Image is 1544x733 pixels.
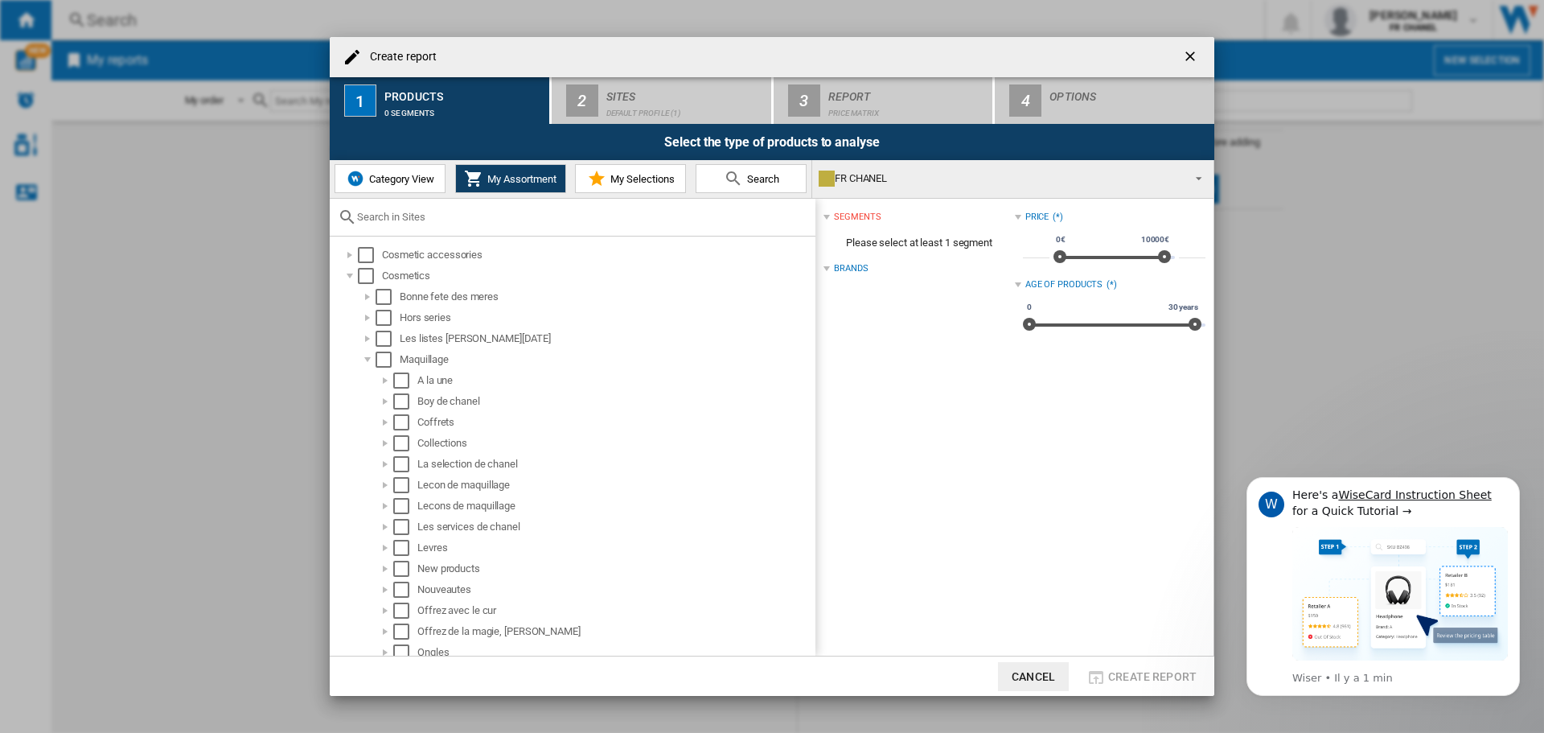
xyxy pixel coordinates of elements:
[384,101,543,117] div: 0 segments
[417,582,813,598] div: Nouveautes
[384,84,543,101] div: Products
[995,77,1214,124] button: 4 Options
[1009,84,1041,117] div: 4
[417,477,813,493] div: Lecon de maquillage
[393,540,417,556] md-checkbox: Select
[393,435,417,451] md-checkbox: Select
[743,173,779,185] span: Search
[358,268,382,284] md-checkbox: Select
[1025,211,1049,224] div: Price
[357,211,807,223] input: Search in Sites
[417,644,813,661] div: Ongles
[417,498,813,514] div: Lecons de maquillage
[362,49,437,65] h4: Create report
[344,84,376,117] div: 1
[606,173,675,185] span: My Selections
[417,456,813,472] div: La selection de chanel
[376,352,400,368] md-checkbox: Select
[774,77,995,124] button: 3 Report Price Matrix
[417,393,813,410] div: Boy de chanel
[417,414,813,430] div: Coffrets
[400,289,813,305] div: Bonne fete des meres
[552,77,773,124] button: 2 Sites Default profile (1)
[393,393,417,410] md-checkbox: Select
[393,498,417,514] md-checkbox: Select
[393,414,417,430] md-checkbox: Select
[828,84,987,101] div: Report
[606,84,765,101] div: Sites
[1182,48,1201,68] ng-md-icon: getI18NText('BUTTONS.CLOSE_DIALOG')
[998,662,1069,691] button: Cancel
[417,561,813,577] div: New products
[1166,301,1201,314] span: 30 years
[376,289,400,305] md-checkbox: Select
[455,164,566,193] button: My Assortment
[400,331,813,347] div: Les listes [PERSON_NAME][DATE]
[828,101,987,117] div: Price Matrix
[393,519,417,535] md-checkbox: Select
[393,582,417,598] md-checkbox: Select
[696,164,807,193] button: Search
[1025,301,1034,314] span: 0
[417,540,813,556] div: Levres
[393,624,417,640] md-checkbox: Select
[400,310,813,326] div: Hors series
[382,268,813,284] div: Cosmetics
[393,456,417,472] md-checkbox: Select
[575,164,686,193] button: My Selections
[382,247,813,263] div: Cosmetic accessories
[566,84,598,117] div: 2
[330,77,551,124] button: 1 Products 0 segments
[788,84,820,117] div: 3
[834,262,868,275] div: Brands
[417,603,813,619] div: Offrez avec le cur
[393,561,417,577] md-checkbox: Select
[335,164,446,193] button: Category View
[376,310,400,326] md-checkbox: Select
[1108,670,1197,683] span: Create report
[417,435,813,451] div: Collections
[376,331,400,347] md-checkbox: Select
[834,211,881,224] div: segments
[1049,84,1208,101] div: Options
[823,228,1014,258] span: Please select at least 1 segment
[393,373,417,389] md-checkbox: Select
[417,519,813,535] div: Les services de chanel
[1053,233,1068,246] span: 0€
[606,101,765,117] div: Default profile (1)
[346,169,365,188] img: wiser-icon-blue.png
[358,247,382,263] md-checkbox: Select
[483,173,556,185] span: My Assortment
[417,373,813,389] div: A la une
[393,644,417,661] md-checkbox: Select
[1139,233,1172,246] span: 10000€
[1082,662,1201,691] button: Create report
[400,352,813,368] div: Maquillage
[1176,41,1208,73] button: getI18NText('BUTTONS.CLOSE_DIALOG')
[393,603,417,619] md-checkbox: Select
[393,477,417,493] md-checkbox: Select
[365,173,434,185] span: Category View
[1025,278,1103,291] div: Age of products
[819,167,1181,190] div: FR CHANEL
[417,624,813,640] div: Offrez de la magie, [PERSON_NAME]
[330,124,1214,160] div: Select the type of products to analyse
